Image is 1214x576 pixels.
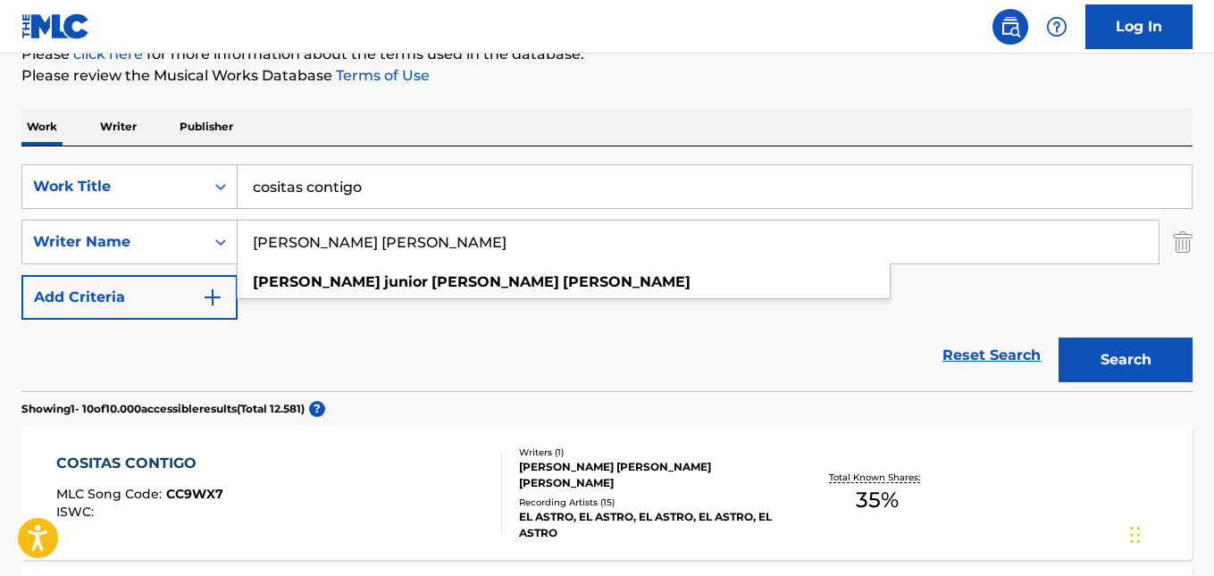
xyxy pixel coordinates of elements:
a: click here [73,46,143,63]
p: Total Known Shares: [829,471,925,484]
img: 9d2ae6d4665cec9f34b9.svg [202,287,223,308]
span: ISWC : [56,504,98,520]
p: Please review the Musical Works Database [21,65,1193,87]
div: Work Title [33,176,194,197]
button: Search [1059,338,1193,382]
div: EL ASTRO, EL ASTRO, EL ASTRO, EL ASTRO, EL ASTRO [519,509,780,541]
img: help [1046,16,1067,38]
strong: [PERSON_NAME] [431,273,559,290]
div: Writers ( 1 ) [519,446,780,459]
span: 35 % [856,484,899,516]
span: MLC Song Code : [56,486,166,502]
a: Reset Search [934,336,1050,375]
a: COSITAS CONTIGOMLC Song Code:CC9WX7ISWC:Writers (1)[PERSON_NAME] [PERSON_NAME] [PERSON_NAME]Recor... [21,426,1193,560]
p: Showing 1 - 10 of 10.000 accessible results (Total 12.581 ) [21,401,305,417]
img: search [1000,16,1021,38]
p: Work [21,108,63,146]
iframe: Chat Widget [1125,490,1214,576]
div: Recording Artists ( 15 ) [519,496,780,509]
form: Search Form [21,164,1193,391]
div: Writer Name [33,231,194,253]
img: Delete Criterion [1173,220,1193,264]
div: COSITAS CONTIGO [56,453,223,474]
button: Add Criteria [21,275,238,320]
span: CC9WX7 [166,486,223,502]
strong: [PERSON_NAME] [563,273,691,290]
a: Log In [1085,4,1193,49]
div: [PERSON_NAME] [PERSON_NAME] [PERSON_NAME] [519,459,780,491]
p: Please for more information about the terms used in the database. [21,44,1193,65]
div: Help [1039,9,1075,45]
p: Writer [95,108,142,146]
div: Arrastrar [1130,508,1141,562]
strong: junior [384,273,428,290]
p: Publisher [174,108,239,146]
span: ? [309,401,325,417]
strong: [PERSON_NAME] [253,273,381,290]
img: MLC Logo [21,13,90,39]
div: Widget de chat [1125,490,1214,576]
a: Public Search [992,9,1028,45]
a: Terms of Use [332,67,430,84]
